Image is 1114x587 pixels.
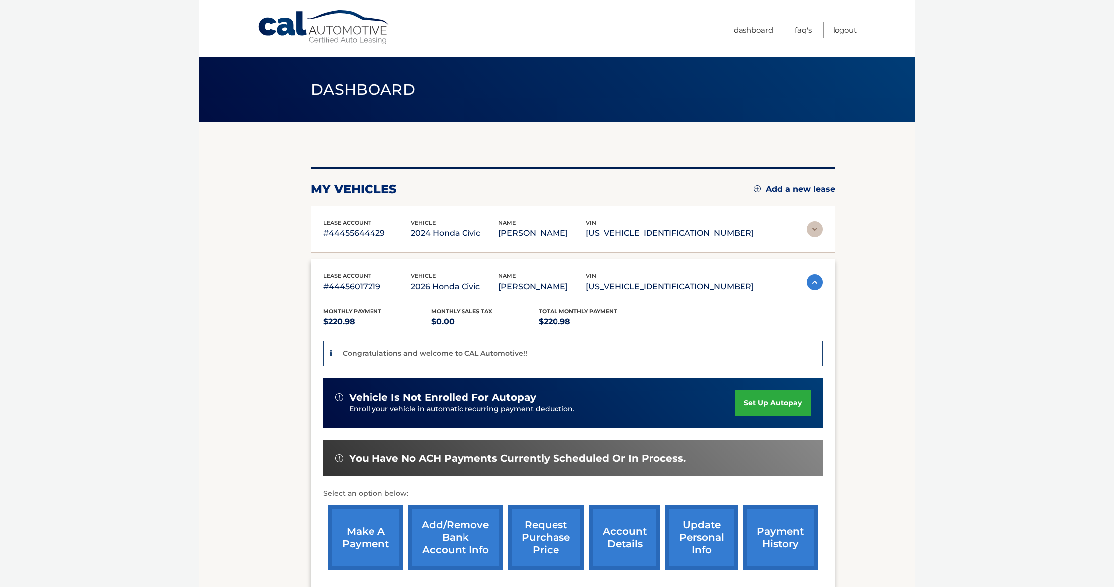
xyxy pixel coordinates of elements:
a: payment history [743,505,818,570]
a: set up autopay [735,390,811,416]
a: update personal info [665,505,738,570]
span: name [498,219,516,226]
p: Select an option below: [323,488,823,500]
span: lease account [323,219,371,226]
span: Monthly sales Tax [431,308,492,315]
img: accordion-active.svg [807,274,823,290]
img: alert-white.svg [335,393,343,401]
p: Congratulations and welcome to CAL Automotive!! [343,349,527,358]
span: vin [586,219,596,226]
a: request purchase price [508,505,584,570]
p: $220.98 [323,315,431,329]
p: #44455644429 [323,226,411,240]
a: Add a new lease [754,184,835,194]
p: #44456017219 [323,280,411,293]
a: Dashboard [734,22,773,38]
img: alert-white.svg [335,454,343,462]
a: Cal Automotive [257,10,391,45]
p: [US_VEHICLE_IDENTIFICATION_NUMBER] [586,226,754,240]
img: accordion-rest.svg [807,221,823,237]
span: vin [586,272,596,279]
a: Add/Remove bank account info [408,505,503,570]
span: vehicle [411,219,436,226]
p: [PERSON_NAME] [498,280,586,293]
a: make a payment [328,505,403,570]
p: Enroll your vehicle in automatic recurring payment deduction. [349,404,735,415]
span: lease account [323,272,371,279]
span: You have no ACH payments currently scheduled or in process. [349,452,686,465]
span: name [498,272,516,279]
h2: my vehicles [311,182,397,196]
p: [US_VEHICLE_IDENTIFICATION_NUMBER] [586,280,754,293]
span: vehicle is not enrolled for autopay [349,391,536,404]
a: FAQ's [795,22,812,38]
p: [PERSON_NAME] [498,226,586,240]
span: Dashboard [311,80,415,98]
a: account details [589,505,660,570]
span: Total Monthly Payment [539,308,617,315]
p: $220.98 [539,315,647,329]
img: add.svg [754,185,761,192]
span: Monthly Payment [323,308,381,315]
a: Logout [833,22,857,38]
p: 2026 Honda Civic [411,280,498,293]
p: 2024 Honda Civic [411,226,498,240]
span: vehicle [411,272,436,279]
p: $0.00 [431,315,539,329]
